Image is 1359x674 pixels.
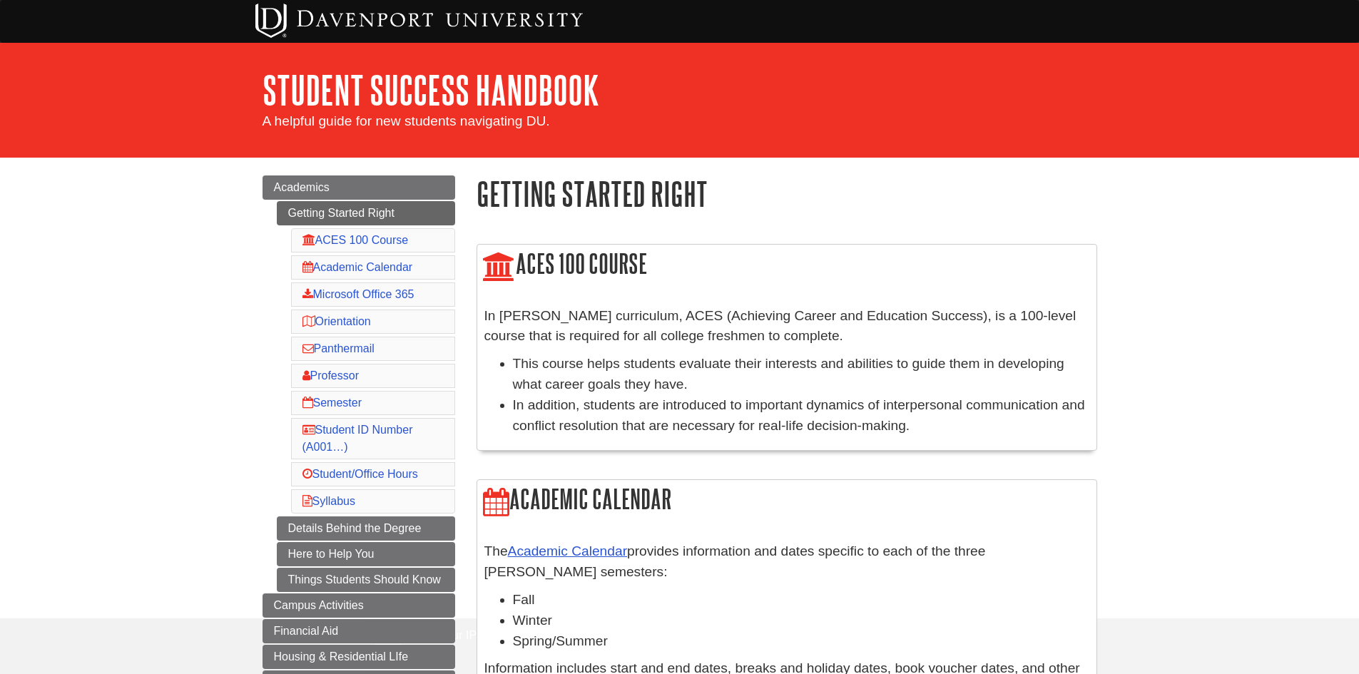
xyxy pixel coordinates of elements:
a: Student ID Number (A001…) [302,424,413,453]
h2: Academic Calendar [477,480,1096,521]
a: Getting Started Right [277,201,455,225]
a: Microsoft Office 365 [302,288,414,300]
a: Here to Help You [277,542,455,566]
p: In [PERSON_NAME] curriculum, ACES (Achieving Career and Education Success), is a 100-level course... [484,306,1089,347]
a: Professor [302,369,359,382]
a: Orientation [302,315,371,327]
a: Student Success Handbook [263,68,599,112]
a: Campus Activities [263,593,455,618]
a: ACES 100 Course [302,234,409,246]
a: Academic Calendar [508,543,627,558]
li: Spring/Summer [513,631,1089,652]
a: Student/Office Hours [302,468,418,480]
h2: ACES 100 Course [477,245,1096,285]
a: Details Behind the Degree [277,516,455,541]
p: The provides information and dates specific to each of the three [PERSON_NAME] semesters: [484,541,1089,583]
a: Academics [263,175,455,200]
span: Housing & Residential LIfe [274,650,409,663]
span: A helpful guide for new students navigating DU. [263,113,550,128]
li: Fall [513,590,1089,611]
a: Things Students Should Know [277,568,455,592]
span: Academics [274,181,330,193]
a: Semester [302,397,362,409]
a: Academic Calendar [302,261,413,273]
h1: Getting Started Right [477,175,1097,212]
span: Financial Aid [274,625,339,637]
img: Davenport University [255,4,583,38]
li: Winter [513,611,1089,631]
li: This course helps students evaluate their interests and abilities to guide them in developing wha... [513,354,1089,395]
a: Panthermail [302,342,375,354]
a: Syllabus [302,495,355,507]
a: Financial Aid [263,619,455,643]
a: Housing & Residential LIfe [263,645,455,669]
span: Campus Activities [274,599,364,611]
li: In addition, students are introduced to important dynamics of interpersonal communication and con... [513,395,1089,436]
